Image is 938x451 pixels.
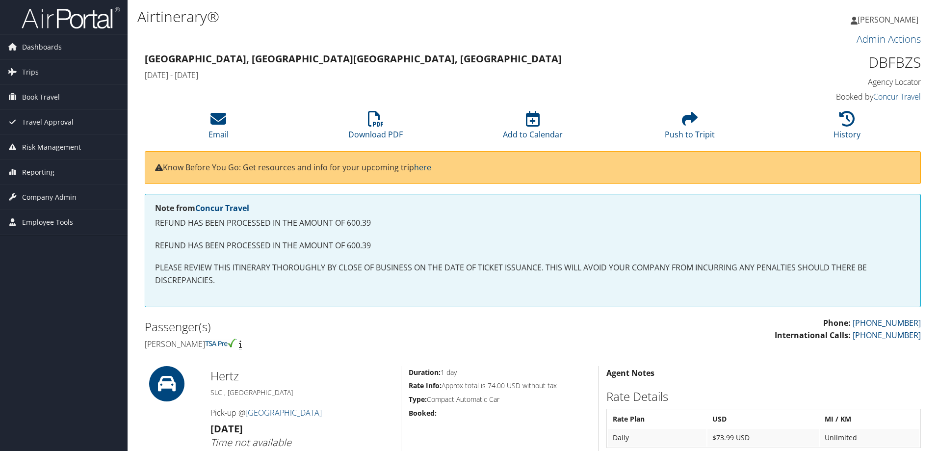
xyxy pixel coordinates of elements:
[22,110,74,134] span: Travel Approval
[606,368,654,378] strong: Agent Notes
[409,381,591,391] h5: Approx total is 74.00 USD without tax
[22,6,120,29] img: airportal-logo.png
[503,116,563,140] a: Add to Calendar
[665,116,715,140] a: Push to Tripit
[707,410,819,428] th: USD
[195,203,249,213] a: Concur Travel
[145,339,525,349] h4: [PERSON_NAME]
[409,408,437,418] strong: Booked:
[409,395,591,404] h5: Compact Automatic Car
[210,436,291,449] i: Time not available
[145,52,562,65] strong: [GEOGRAPHIC_DATA], [GEOGRAPHIC_DATA] [GEOGRAPHIC_DATA], [GEOGRAPHIC_DATA]
[823,318,851,328] strong: Phone:
[738,77,921,87] h4: Agency Locator
[857,32,921,46] a: Admin Actions
[145,318,525,335] h2: Passenger(s)
[858,14,918,25] span: [PERSON_NAME]
[414,162,431,173] a: here
[145,70,723,80] h4: [DATE] - [DATE]
[853,318,921,328] a: [PHONE_NUMBER]
[22,160,54,185] span: Reporting
[155,217,911,230] p: REFUND HAS BEEN PROCESSED IN THE AMOUNT OF 600.39
[210,422,243,435] strong: [DATE]
[245,407,322,418] a: [GEOGRAPHIC_DATA]
[775,330,851,341] strong: International Calls:
[22,35,62,59] span: Dashboards
[208,116,229,140] a: Email
[409,395,427,404] strong: Type:
[205,339,237,347] img: tsa-precheck.png
[834,116,860,140] a: History
[606,388,921,405] h2: Rate Details
[155,262,911,287] p: PLEASE REVIEW THIS ITINERARY THOROUGHLY BY CLOSE OF BUSINESS ON THE DATE OF TICKET ISSUANCE. THIS...
[22,85,60,109] span: Book Travel
[738,91,921,102] h4: Booked by
[155,203,249,213] strong: Note from
[409,368,441,377] strong: Duration:
[853,330,921,341] a: [PHONE_NUMBER]
[409,368,591,377] h5: 1 day
[210,388,393,398] h5: SLC , [GEOGRAPHIC_DATA]
[137,6,665,27] h1: Airtinerary®
[22,135,81,159] span: Risk Management
[707,429,819,447] td: $73.99 USD
[210,407,393,418] h4: Pick-up @
[738,52,921,73] h1: DBFBZS
[608,429,706,447] td: Daily
[22,60,39,84] span: Trips
[155,239,911,252] p: REFUND HAS BEEN PROCESSED IN THE AMOUNT OF 600.39
[873,91,921,102] a: Concur Travel
[820,429,919,447] td: Unlimited
[22,185,77,210] span: Company Admin
[210,368,393,384] h2: Hertz
[851,5,928,34] a: [PERSON_NAME]
[348,116,403,140] a: Download PDF
[820,410,919,428] th: MI / KM
[608,410,706,428] th: Rate Plan
[155,161,911,174] p: Know Before You Go: Get resources and info for your upcoming trip
[409,381,442,390] strong: Rate Info:
[22,210,73,235] span: Employee Tools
